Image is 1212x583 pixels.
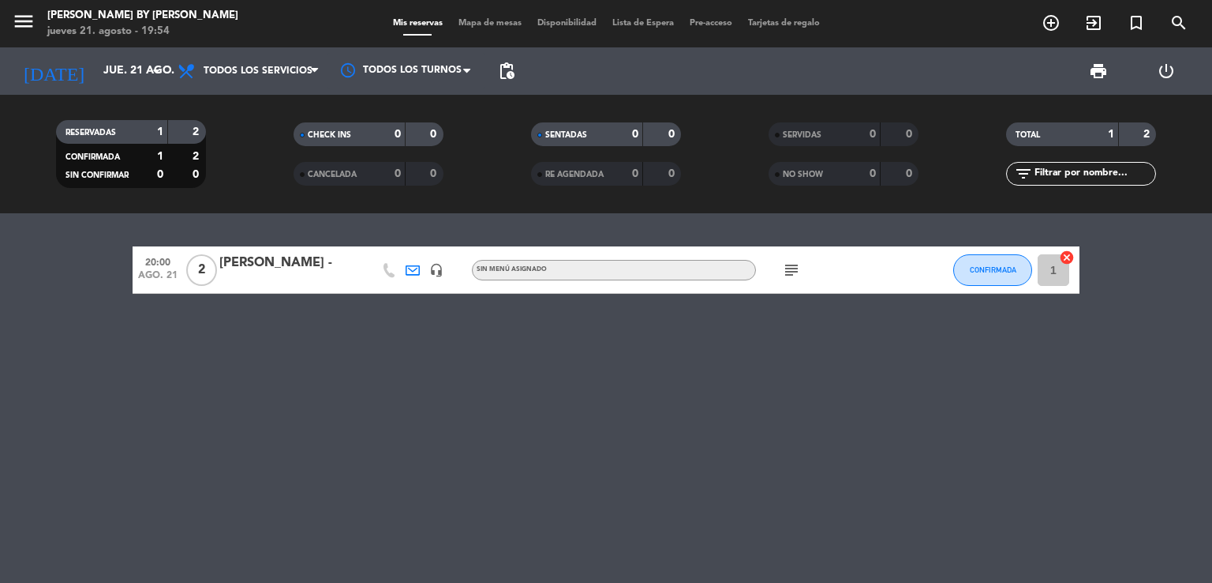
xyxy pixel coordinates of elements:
[632,129,638,140] strong: 0
[451,19,529,28] span: Mapa de mesas
[1042,13,1060,32] i: add_circle_outline
[157,151,163,162] strong: 1
[308,131,351,139] span: CHECK INS
[308,171,357,179] span: CANCELADA
[1108,129,1114,140] strong: 1
[65,129,116,137] span: RESERVADAS
[870,168,876,179] strong: 0
[740,19,828,28] span: Tarjetas de regalo
[1084,13,1103,32] i: exit_to_app
[193,169,202,180] strong: 0
[47,8,238,24] div: [PERSON_NAME] by [PERSON_NAME]
[668,129,678,140] strong: 0
[477,266,547,273] span: Sin menú asignado
[12,9,36,39] button: menu
[395,129,401,140] strong: 0
[12,54,95,88] i: [DATE]
[1127,13,1146,32] i: turned_in_not
[12,9,36,33] i: menu
[783,171,823,179] span: NO SHOW
[65,153,120,161] span: CONFIRMADA
[545,171,604,179] span: RE AGENDADA
[1033,165,1155,182] input: Filtrar por nombre...
[395,168,401,179] strong: 0
[47,24,238,39] div: jueves 21. agosto - 19:54
[782,261,801,280] i: subject
[497,62,516,81] span: pending_actions
[1132,47,1200,95] div: LOG OUT
[1143,129,1153,140] strong: 2
[682,19,740,28] span: Pre-acceso
[870,129,876,140] strong: 0
[953,254,1032,286] button: CONFIRMADA
[906,129,915,140] strong: 0
[65,171,129,179] span: SIN CONFIRMAR
[1169,13,1188,32] i: search
[1014,164,1033,183] i: filter_list
[604,19,682,28] span: Lista de Espera
[219,253,353,273] div: [PERSON_NAME] -
[1089,62,1108,81] span: print
[632,168,638,179] strong: 0
[906,168,915,179] strong: 0
[193,126,202,137] strong: 2
[157,169,163,180] strong: 0
[1016,131,1040,139] span: TOTAL
[138,270,178,288] span: ago. 21
[430,129,440,140] strong: 0
[157,126,163,137] strong: 1
[193,151,202,162] strong: 2
[429,263,443,277] i: headset_mic
[138,252,178,270] span: 20:00
[1059,250,1075,265] i: cancel
[1157,62,1176,81] i: power_settings_new
[147,62,166,81] i: arrow_drop_down
[970,265,1016,274] span: CONFIRMADA
[529,19,604,28] span: Disponibilidad
[783,131,821,139] span: SERVIDAS
[204,66,312,77] span: Todos los servicios
[385,19,451,28] span: Mis reservas
[430,168,440,179] strong: 0
[186,254,217,286] span: 2
[668,168,678,179] strong: 0
[545,131,587,139] span: SENTADAS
